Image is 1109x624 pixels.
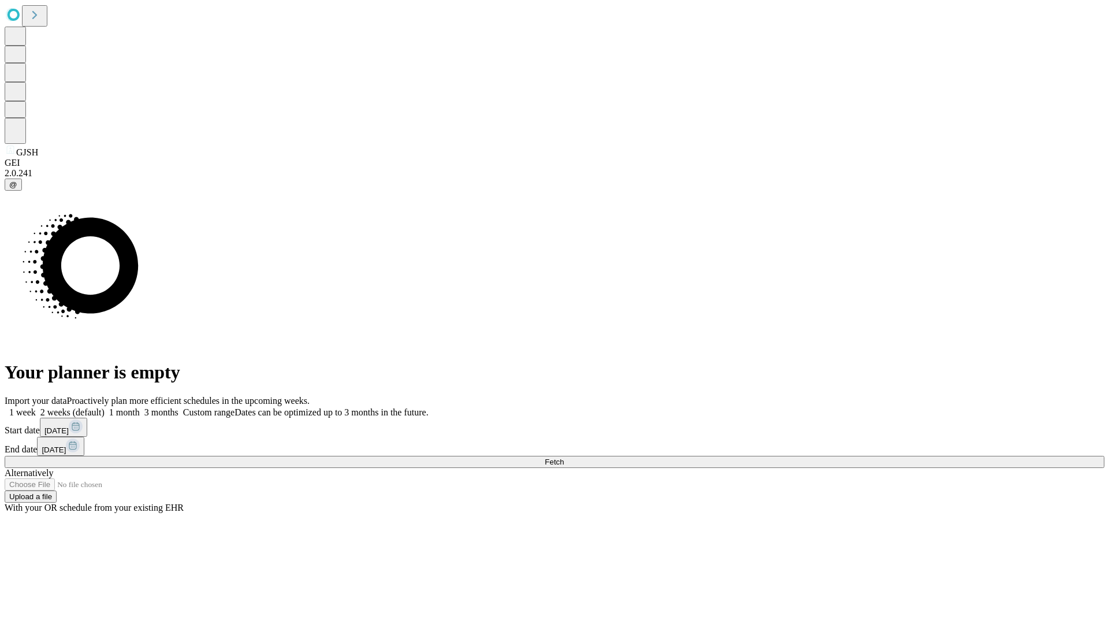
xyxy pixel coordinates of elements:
button: [DATE] [40,418,87,437]
span: Fetch [545,458,564,466]
h1: Your planner is empty [5,362,1104,383]
div: GEI [5,158,1104,168]
span: 1 month [109,407,140,417]
span: 3 months [144,407,178,417]
div: 2.0.241 [5,168,1104,179]
span: 1 week [9,407,36,417]
span: 2 weeks (default) [40,407,105,417]
button: Upload a file [5,491,57,503]
span: Dates can be optimized up to 3 months in the future. [235,407,428,417]
button: @ [5,179,22,191]
span: @ [9,180,17,189]
div: End date [5,437,1104,456]
span: With your OR schedule from your existing EHR [5,503,184,512]
button: [DATE] [37,437,84,456]
span: Proactively plan more efficient schedules in the upcoming weeks. [67,396,310,406]
span: Import your data [5,396,67,406]
span: [DATE] [44,426,69,435]
div: Start date [5,418,1104,437]
span: GJSH [16,147,38,157]
span: [DATE] [42,445,66,454]
button: Fetch [5,456,1104,468]
span: Alternatively [5,468,53,478]
span: Custom range [183,407,235,417]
